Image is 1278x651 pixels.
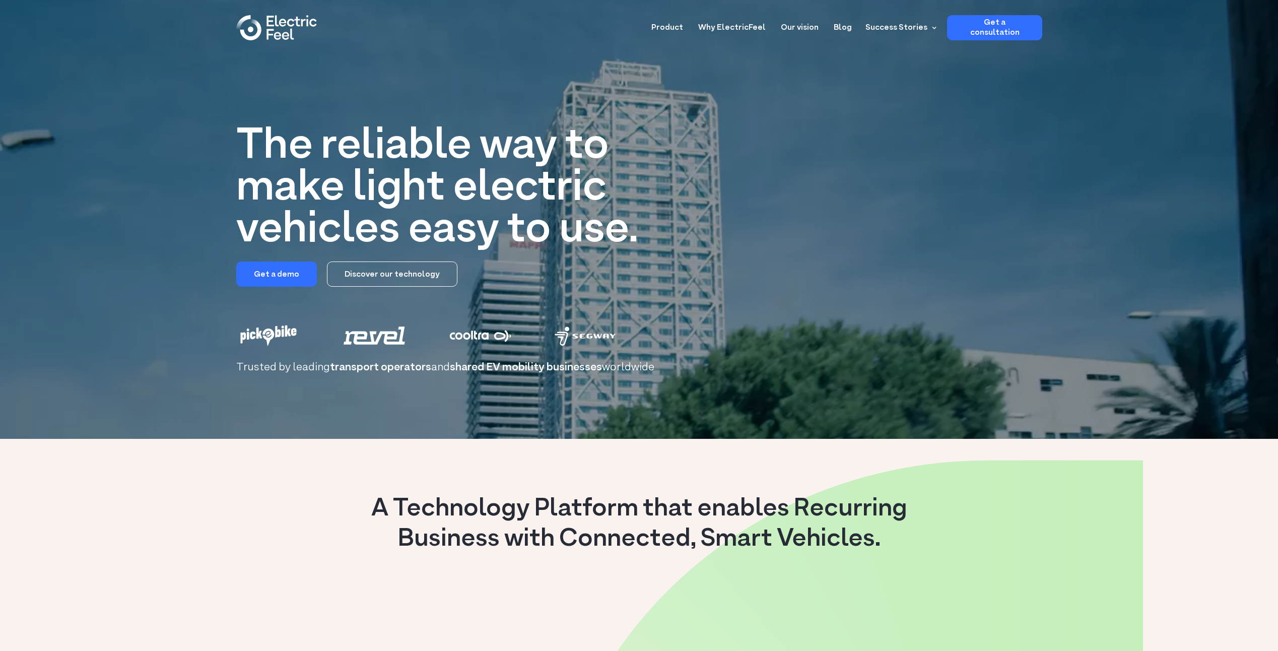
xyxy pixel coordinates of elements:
[330,360,431,375] span: transport operators
[859,15,939,40] div: Success Stories
[450,360,602,375] span: shared EV mobility businesses
[236,126,656,251] h1: The reliable way to make light electric vehicles easy to use.
[65,40,114,59] input: Submit
[698,15,766,34] a: Why ElectricFeel
[236,262,317,287] a: Get a demo
[327,262,457,287] a: Discover our technology
[834,15,852,34] a: Blog
[651,15,683,34] a: Product
[947,15,1042,40] a: Get a consultation
[236,362,1042,373] h2: Trusted by leading and worldwide
[337,494,941,555] h3: A Technology Platform that enables Recurring Business with Connected, Smart Vehicles.
[1212,584,1264,637] iframe: Chatbot
[865,22,927,34] div: Success Stories
[781,15,819,34] a: Our vision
